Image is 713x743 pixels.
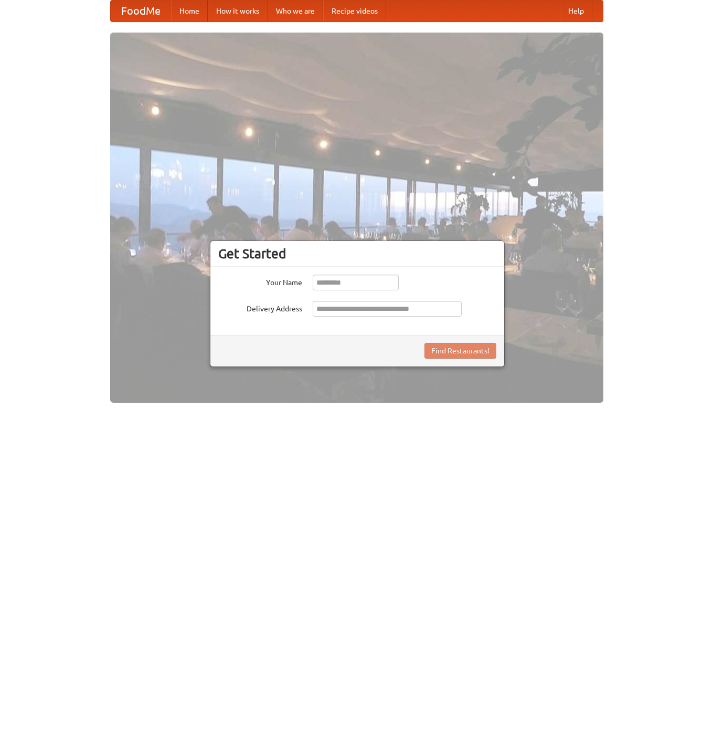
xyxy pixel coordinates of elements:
[560,1,592,22] a: Help
[171,1,208,22] a: Home
[218,301,302,314] label: Delivery Address
[268,1,323,22] a: Who we are
[208,1,268,22] a: How it works
[323,1,386,22] a: Recipe videos
[218,246,496,261] h3: Get Started
[111,1,171,22] a: FoodMe
[424,343,496,359] button: Find Restaurants!
[218,275,302,288] label: Your Name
